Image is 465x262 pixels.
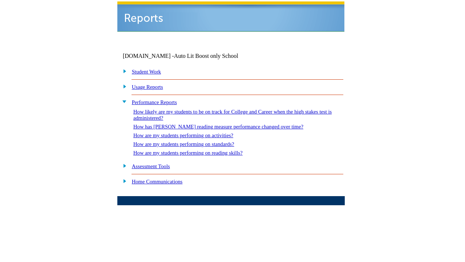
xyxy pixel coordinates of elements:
[119,98,127,105] img: minus.gif
[119,162,127,169] img: plus.gif
[133,109,332,121] a: How likely are my students to be on track for College and Career when the high stakes test is adm...
[119,68,127,74] img: plus.gif
[133,141,234,147] a: How are my students performing on standards?
[133,132,233,138] a: How are my students performing on activities?
[123,53,256,59] td: [DOMAIN_NAME] -
[132,179,183,184] a: Home Communications
[132,163,170,169] a: Assessment Tools
[174,53,238,59] nobr: Auto Lit Boost only School
[119,178,127,184] img: plus.gif
[132,84,163,90] a: Usage Reports
[133,150,243,156] a: How are my students performing on reading skills?
[117,1,344,32] img: header
[119,83,127,90] img: plus.gif
[132,99,177,105] a: Performance Reports
[133,124,303,130] a: How has [PERSON_NAME] reading measure performance changed over time?
[132,69,161,75] a: Student Work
